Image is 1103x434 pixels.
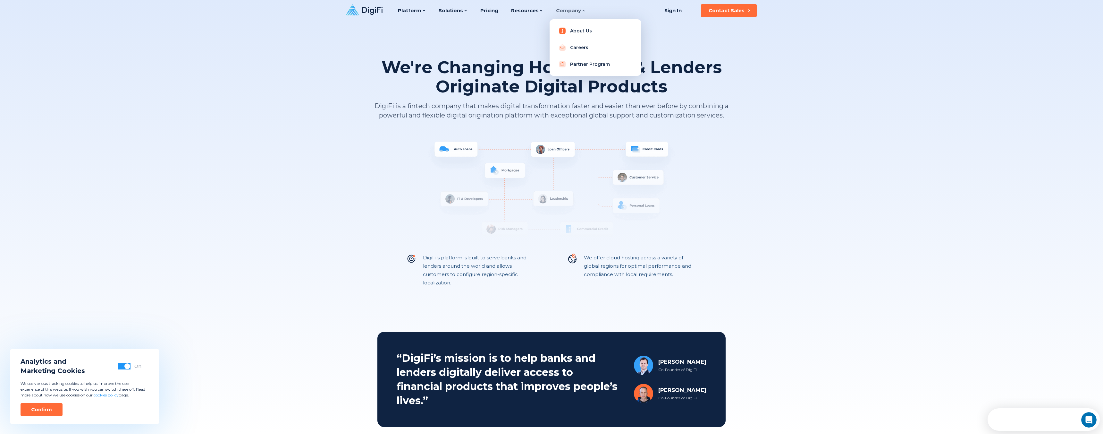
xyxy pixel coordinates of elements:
[374,139,729,248] img: System Overview
[3,3,115,20] div: Open Intercom Messenger
[634,384,653,403] img: Brad Vanderstarren Avatar
[21,366,85,376] span: Marketing Cookies
[374,101,729,120] p: DigiFi is a fintech company that makes digital transformation faster and easier than ever before ...
[1081,412,1097,428] iframe: Intercom live chat
[555,24,636,37] a: About Us
[656,4,689,17] a: Sign In
[134,363,141,369] div: On
[658,395,706,401] div: Co-Founder of DigiFi
[555,41,636,54] a: Careers
[555,58,636,71] a: Partner Program
[634,356,653,375] img: Joshua Jersey Avatar
[21,381,149,398] p: We use various tracking cookies to help us improve the user experience of this website. If you wi...
[701,4,757,17] button: Contact Sales
[658,358,706,366] div: [PERSON_NAME]
[423,254,536,287] p: DigiFi’s platform is built to serve banks and lenders around the world and allows customers to co...
[584,254,697,287] p: We offer cloud hosting across a variety of global regions for optimal performance and compliance ...
[709,7,745,14] div: Contact Sales
[658,386,706,394] div: [PERSON_NAME]
[31,406,52,413] div: Confirm
[7,5,97,11] div: Need help?
[94,393,119,397] a: cookies policy
[21,403,63,416] button: Confirm
[988,408,1100,431] iframe: Intercom live chat discovery launcher
[374,58,729,96] h1: We're Changing How Banks & Lenders Originate Digital Products
[397,351,620,408] h2: “DigiFi’s mission is to help banks and lenders digitally deliver access to financial products tha...
[21,357,85,366] span: Analytics and
[7,11,97,17] div: The team typically replies in under 15m
[658,367,706,373] div: Co-Founder of DigiFi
